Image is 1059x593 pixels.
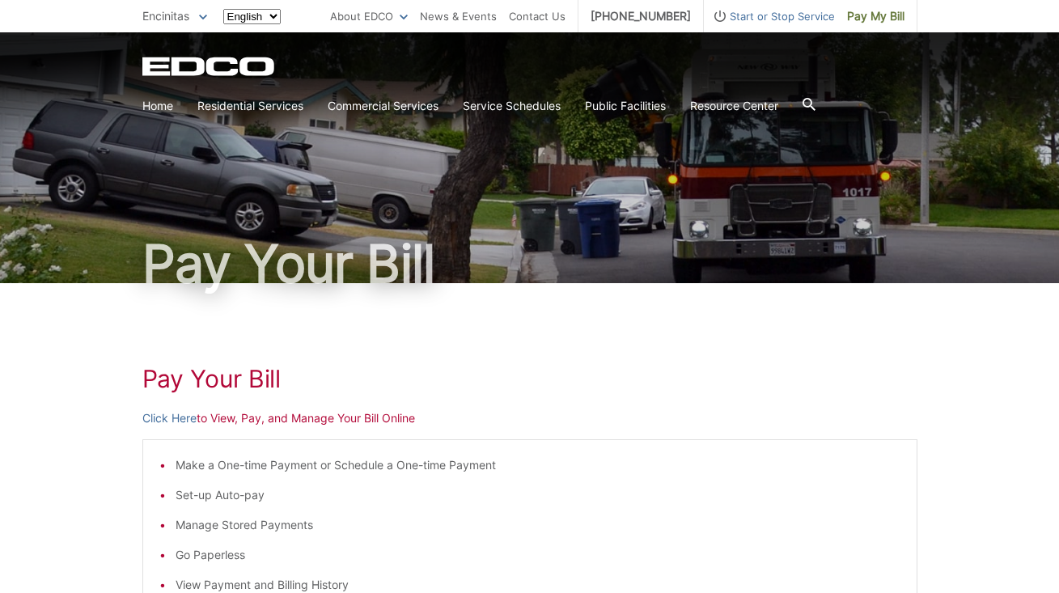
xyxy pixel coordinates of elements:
[176,516,900,534] li: Manage Stored Payments
[420,7,497,25] a: News & Events
[142,409,197,427] a: Click Here
[847,7,904,25] span: Pay My Bill
[176,546,900,564] li: Go Paperless
[142,57,277,76] a: EDCD logo. Return to the homepage.
[330,7,408,25] a: About EDCO
[690,97,778,115] a: Resource Center
[142,9,189,23] span: Encinitas
[176,486,900,504] li: Set-up Auto-pay
[142,97,173,115] a: Home
[142,238,917,290] h1: Pay Your Bill
[328,97,438,115] a: Commercial Services
[223,9,281,24] select: Select a language
[509,7,566,25] a: Contact Us
[197,97,303,115] a: Residential Services
[585,97,666,115] a: Public Facilities
[142,364,917,393] h1: Pay Your Bill
[142,409,917,427] p: to View, Pay, and Manage Your Bill Online
[176,456,900,474] li: Make a One-time Payment or Schedule a One-time Payment
[463,97,561,115] a: Service Schedules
